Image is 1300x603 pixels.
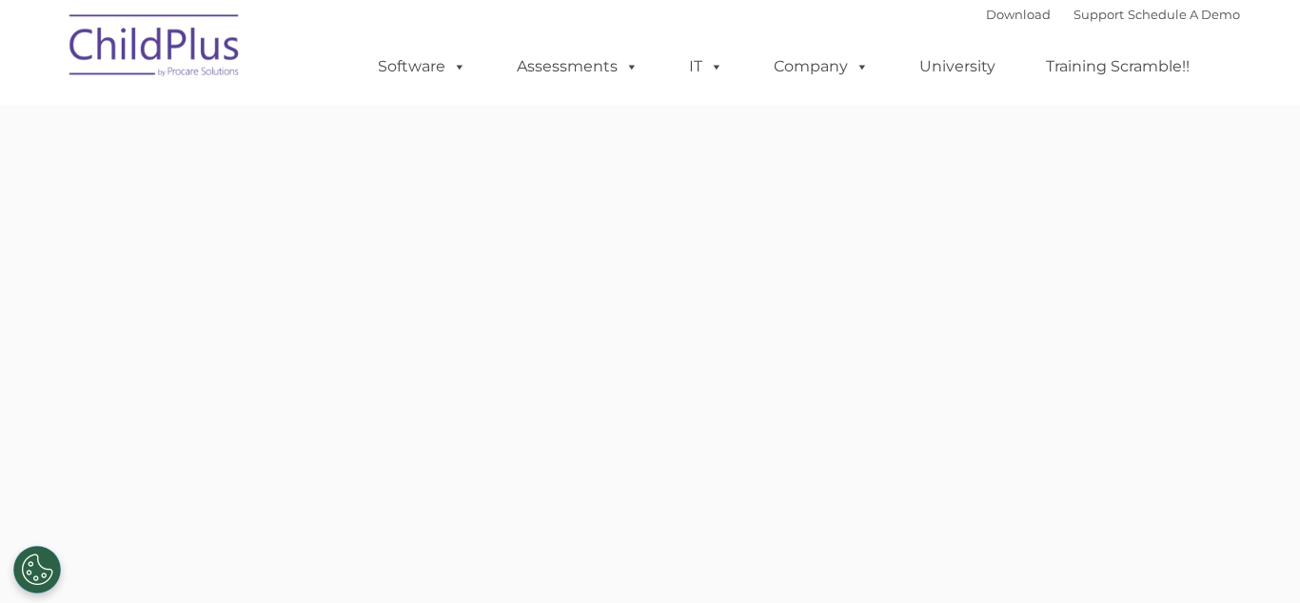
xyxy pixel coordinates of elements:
a: Software [359,48,485,86]
button: Cookies Settings [13,546,61,593]
a: Download [986,7,1051,22]
img: ChildPlus by Procare Solutions [60,1,250,96]
font: | [986,7,1240,22]
a: IT [670,48,742,86]
a: Assessments [498,48,658,86]
a: Support [1073,7,1124,22]
a: Schedule A Demo [1128,7,1240,22]
a: Training Scramble!! [1027,48,1209,86]
a: University [900,48,1014,86]
a: Company [755,48,888,86]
